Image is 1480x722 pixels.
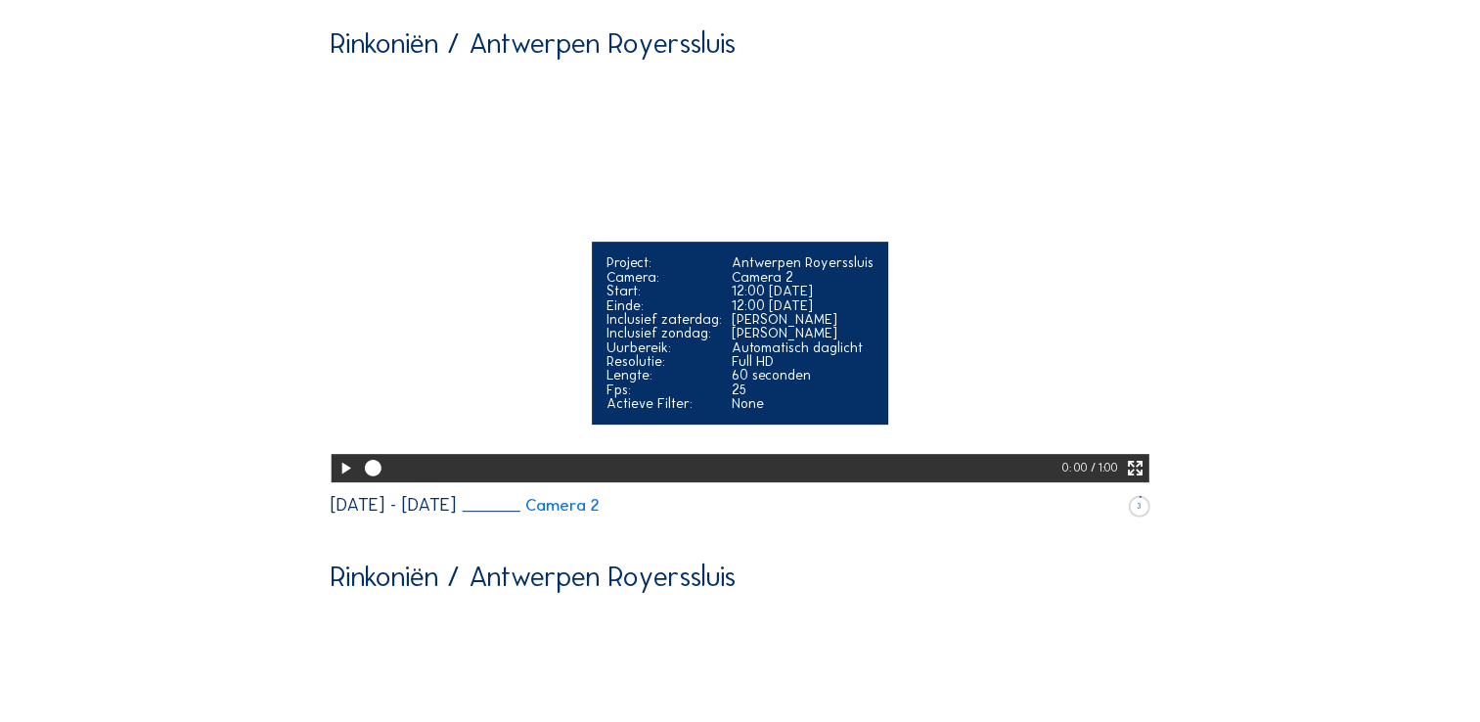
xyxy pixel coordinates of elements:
div: Inclusief zondag: [606,326,722,339]
div: 12:00 [DATE] [732,298,874,312]
div: Start: [606,284,722,297]
div: Rinkoniën / Antwerpen Royerssluis [331,30,736,59]
div: / 1:00 [1091,454,1118,482]
div: Lengte: [606,368,722,382]
div: 0: 00 [1062,454,1091,482]
div: [DATE] - [DATE] [331,496,456,515]
div: Antwerpen Royerssluis [732,255,874,269]
a: Camera 2 [462,497,600,514]
div: 60 seconden [732,368,874,382]
div: Inclusief zaterdag: [606,312,722,326]
div: Uurbereik: [606,340,722,354]
div: 25 [732,383,874,396]
div: Rinkoniën / Antwerpen Royerssluis [331,564,736,592]
div: [PERSON_NAME] [732,312,874,326]
div: Camera 2 [732,270,874,284]
div: Fps: [606,383,722,396]
div: Resolutie: [606,354,722,368]
div: Camera: [606,270,722,284]
div: Full HD [732,354,874,368]
video: Your browser does not support the video tag. [331,71,1149,480]
div: 12:00 [DATE] [732,284,874,297]
div: Project: [606,255,722,269]
div: [PERSON_NAME] [732,326,874,339]
div: None [732,396,874,410]
div: Einde: [606,298,722,312]
div: Automatisch daglicht [732,340,874,354]
div: Actieve Filter: [606,396,722,410]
